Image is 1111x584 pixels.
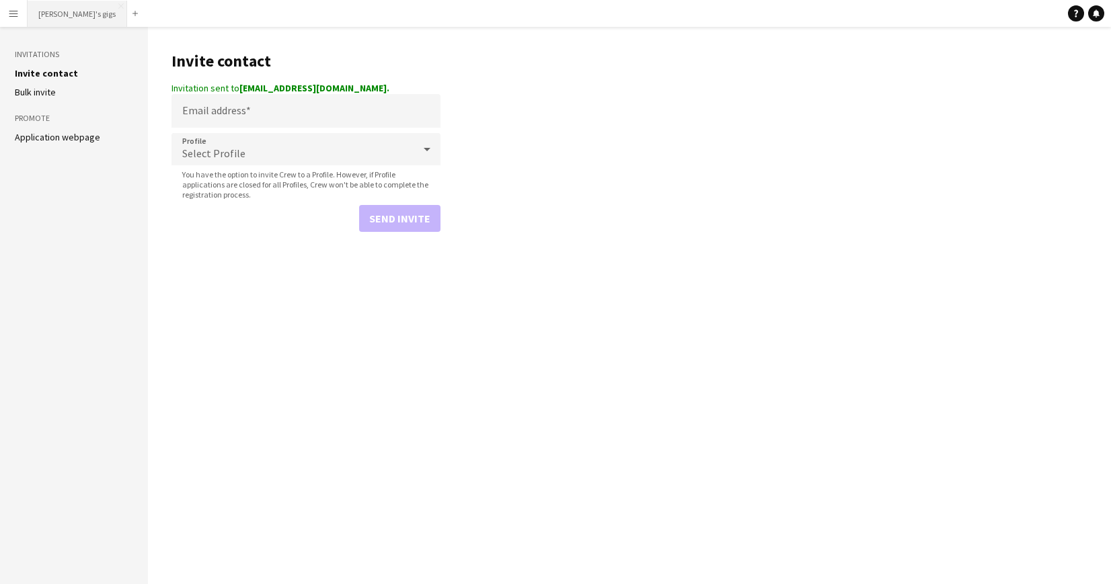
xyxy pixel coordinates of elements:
[171,169,440,200] span: You have the option to invite Crew to a Profile. However, if Profile applications are closed for ...
[171,51,440,71] h1: Invite contact
[239,82,389,94] strong: [EMAIL_ADDRESS][DOMAIN_NAME].
[15,112,133,124] h3: Promote
[15,86,56,98] a: Bulk invite
[15,48,133,60] h3: Invitations
[15,131,100,143] a: Application webpage
[171,82,440,94] div: Invitation sent to
[15,67,78,79] a: Invite contact
[28,1,127,27] button: [PERSON_NAME]'s gigs
[182,147,245,160] span: Select Profile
